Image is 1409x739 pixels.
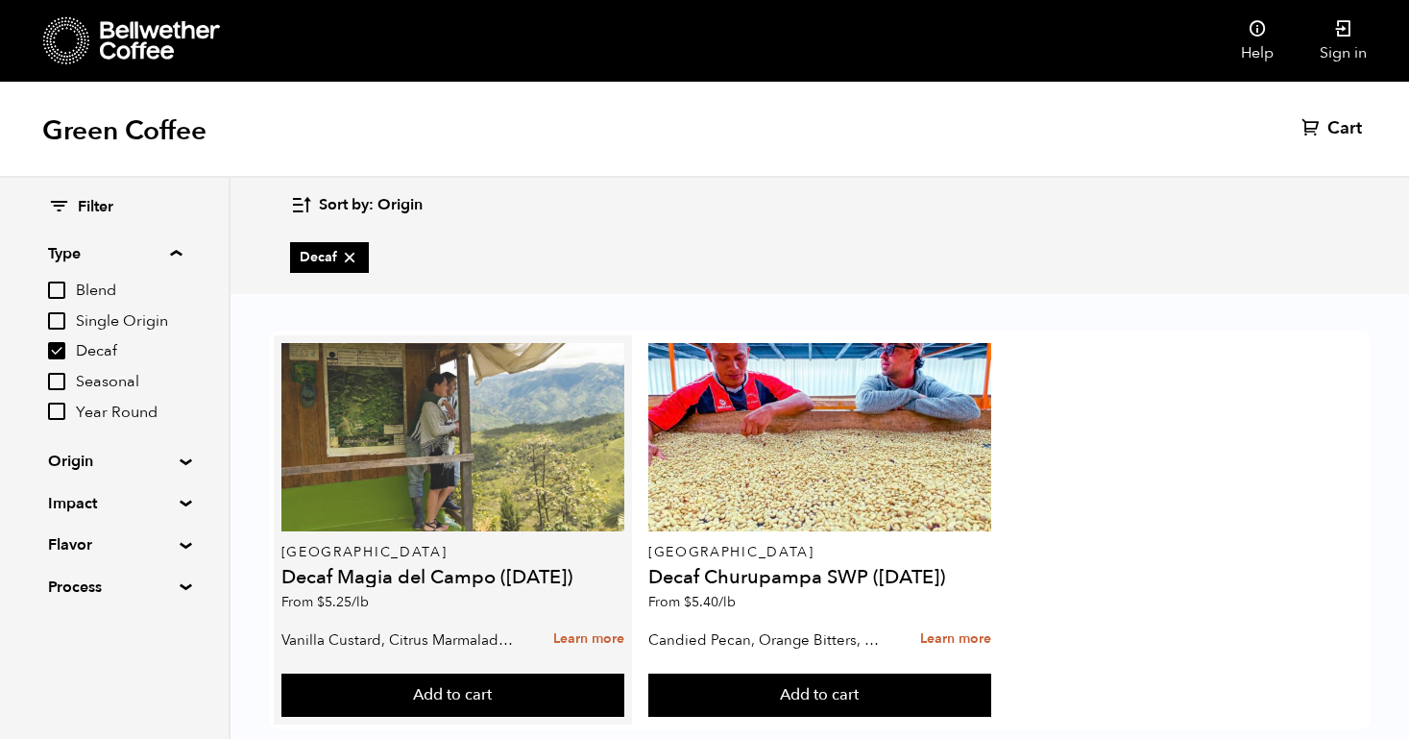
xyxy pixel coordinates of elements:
[648,568,991,587] h4: Decaf Churupampa SWP ([DATE])
[281,626,515,654] p: Vanilla Custard, Citrus Marmalade, Caramel
[281,568,624,587] h4: Decaf Magia del Campo ([DATE])
[48,373,65,390] input: Seasonal
[648,593,736,611] span: From
[553,619,624,660] a: Learn more
[1301,117,1367,140] a: Cart
[48,492,181,515] summary: Impact
[76,372,182,393] span: Seasonal
[281,593,369,611] span: From
[281,546,624,559] p: [GEOGRAPHIC_DATA]
[48,282,65,299] input: Blend
[648,674,991,718] button: Add to cart
[648,546,991,559] p: [GEOGRAPHIC_DATA]
[48,403,65,420] input: Year Round
[78,197,113,218] span: Filter
[684,593,692,611] span: $
[317,593,369,611] bdi: 5.25
[76,311,182,333] span: Single Origin
[718,593,736,611] span: /lb
[76,403,182,424] span: Year Round
[317,593,325,611] span: $
[76,281,182,302] span: Blend
[48,312,65,330] input: Single Origin
[76,341,182,362] span: Decaf
[48,576,181,599] summary: Process
[48,450,181,473] summary: Origin
[920,619,991,660] a: Learn more
[48,342,65,359] input: Decaf
[290,183,423,228] button: Sort by: Origin
[319,195,423,216] span: Sort by: Origin
[648,626,882,654] p: Candied Pecan, Orange Bitters, Molasses
[352,593,369,611] span: /lb
[1327,117,1362,140] span: Cart
[48,242,182,265] summary: Type
[281,674,624,718] button: Add to cart
[684,593,736,611] bdi: 5.40
[42,113,206,148] h1: Green Coffee
[48,533,181,556] summary: Flavor
[300,248,359,267] span: Decaf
